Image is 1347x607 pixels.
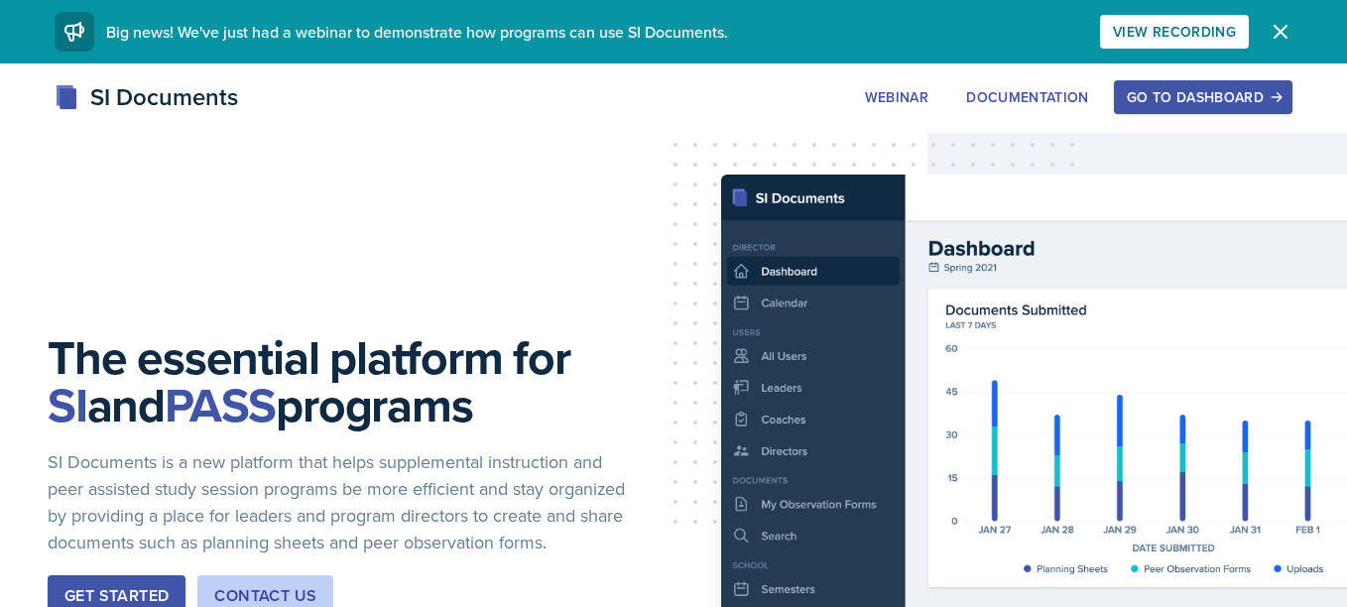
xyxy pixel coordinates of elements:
[1127,89,1280,105] div: Go to Dashboard
[865,89,928,105] div: Webinar
[852,80,941,114] button: Webinar
[1114,80,1292,114] button: Go to Dashboard
[966,89,1089,105] div: Documentation
[1113,24,1236,40] div: View Recording
[1100,15,1249,49] button: View Recording
[953,80,1102,114] button: Documentation
[55,79,238,115] div: SI Documents
[106,21,728,43] span: Big news! We've just had a webinar to demonstrate how programs can use SI Documents.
